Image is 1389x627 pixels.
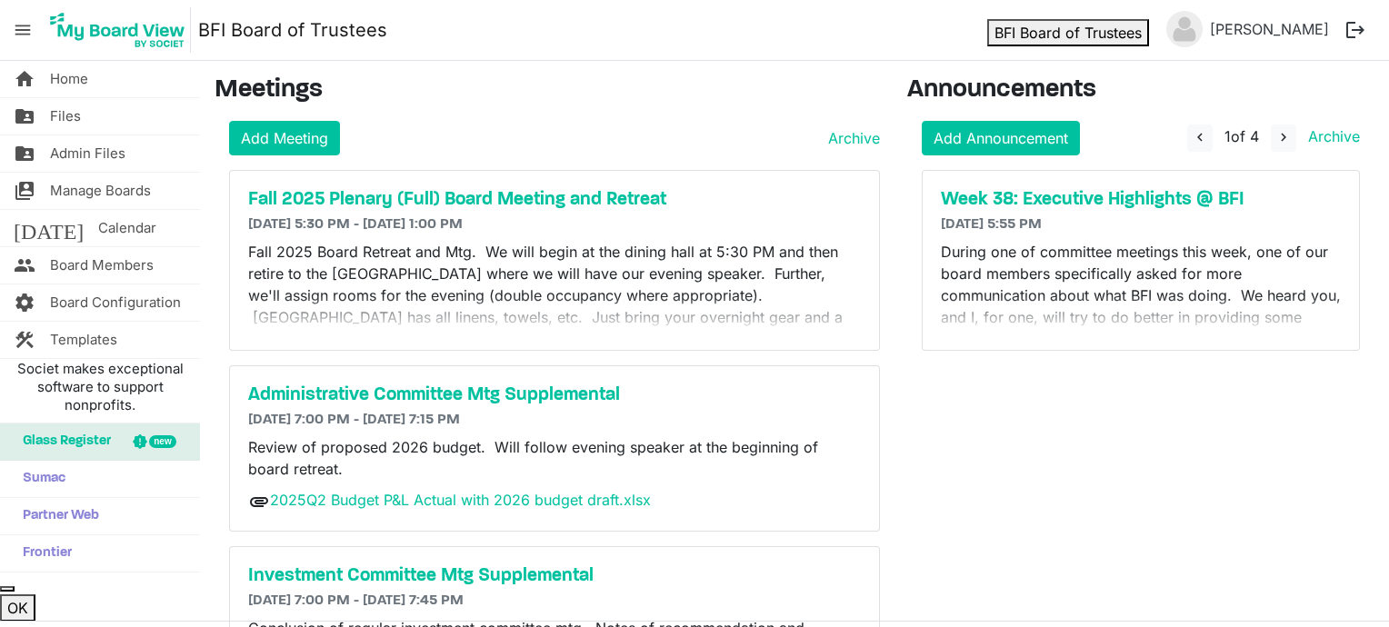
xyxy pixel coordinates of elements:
img: My Board View Logo [45,7,191,53]
span: Home [50,61,87,97]
a: My Board View Logo [45,7,198,53]
span: Board Configuration [50,284,171,321]
span: Calendar [98,210,152,246]
span: construction [14,322,35,358]
a: Add Meeting [229,121,340,155]
button: BFI Board of Trustees dropdownbutton [988,19,1149,45]
div: new [149,435,175,448]
button: navigate_before [1187,124,1213,152]
a: Week 38: Executive Highlights @ BFI [941,189,1341,211]
span: switch_account [14,173,35,209]
a: 2025Q2 Budget P&L Actual with 2026 budget draft.xlsx [270,491,651,509]
a: Archive [821,127,880,149]
a: Archive [1301,127,1360,145]
span: [DATE] 5:55 PM [941,217,1042,232]
p: Review of proposed 2026 budget. Will follow evening speaker at the beginning of board retreat. [248,436,861,480]
span: Files [50,98,79,134]
a: Administrative Committee Mtg Supplemental [248,384,861,406]
a: [PERSON_NAME] [1203,11,1336,47]
span: of 4 [1224,127,1259,145]
p: Fall 2025 Board Retreat and Mtg. We will begin at the dining hall at 5:30 PM and then retire to t... [248,241,861,350]
a: BFI Board of Trustees [198,12,387,48]
h3: Meetings [215,75,880,106]
span: navigate_next [1275,129,1292,145]
span: home [14,61,35,97]
h6: [DATE] 7:00 PM - [DATE] 7:15 PM [248,412,861,429]
a: Add Announcement [922,121,1080,155]
span: menu [5,13,40,47]
span: people [14,247,35,284]
span: folder_shared [14,135,35,172]
span: 1 [1224,127,1231,145]
span: settings [14,284,35,321]
span: Sumac [14,461,65,497]
span: navigate_before [1192,129,1208,145]
span: Templates [50,322,114,358]
a: Fall 2025 Plenary (Full) Board Meeting and Retreat [248,189,861,211]
span: Board Members [50,247,146,284]
span: [DATE] [14,210,84,246]
span: Partner Web [14,498,99,534]
span: folder_shared [14,98,35,134]
a: Investment Committee Mtg Supplemental [248,565,861,587]
span: Manage Boards [50,173,145,209]
p: During one of committee meetings this week, one of our board members specifically asked for more ... [941,241,1341,372]
img: no-profile-picture.svg [1166,11,1203,47]
span: Societ makes exceptional software to support nonprofits. [8,360,191,414]
span: Glass Register [14,423,111,460]
button: logout [1336,11,1374,49]
a: © 2025 - Societ [638,591,751,609]
span: attachment [248,491,270,513]
span: Frontier [14,535,72,572]
span: Admin Files [50,135,122,172]
h6: [DATE] 5:30 PM - [DATE] 1:00 PM [248,216,861,234]
button: navigate_next [1271,124,1296,152]
h3: Announcements [907,75,1374,106]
